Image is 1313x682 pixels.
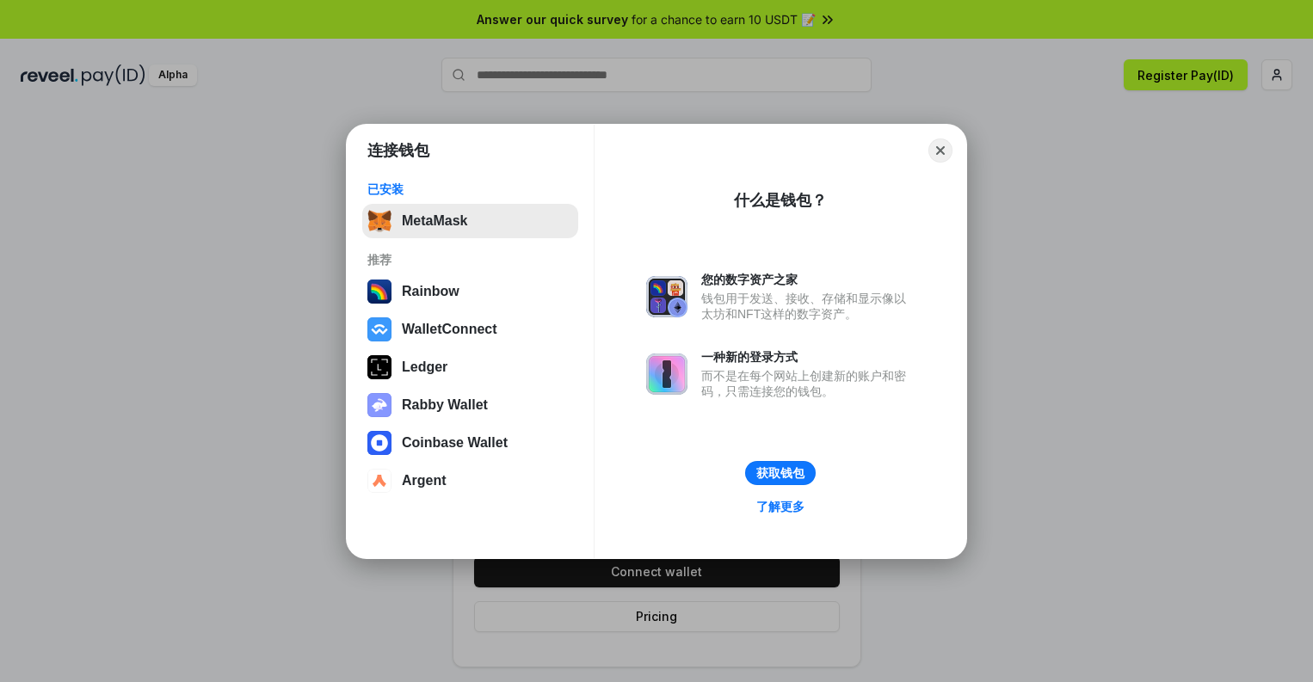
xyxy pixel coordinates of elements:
div: Argent [402,473,447,488]
button: 获取钱包 [745,461,816,485]
div: 您的数字资产之家 [701,272,915,287]
div: 什么是钱包？ [734,190,827,211]
div: 已安装 [367,181,573,197]
img: svg+xml,%3Csvg%20fill%3D%22none%22%20height%3D%2233%22%20viewBox%3D%220%200%2035%2033%22%20width%... [367,209,391,233]
button: WalletConnect [362,312,578,347]
img: svg+xml,%3Csvg%20width%3D%2228%22%20height%3D%2228%22%20viewBox%3D%220%200%2028%2028%22%20fill%3D... [367,317,391,341]
div: 而不是在每个网站上创建新的账户和密码，只需连接您的钱包。 [701,368,915,399]
button: Rainbow [362,274,578,309]
button: Argent [362,464,578,498]
img: svg+xml,%3Csvg%20width%3D%22120%22%20height%3D%22120%22%20viewBox%3D%220%200%20120%20120%22%20fil... [367,280,391,304]
div: WalletConnect [402,322,497,337]
div: 推荐 [367,252,573,267]
button: Coinbase Wallet [362,426,578,460]
button: Rabby Wallet [362,388,578,422]
a: 了解更多 [746,495,815,518]
div: 获取钱包 [756,465,804,481]
img: svg+xml,%3Csvg%20width%3D%2228%22%20height%3D%2228%22%20viewBox%3D%220%200%2028%2028%22%20fill%3D... [367,431,391,455]
button: Ledger [362,350,578,384]
div: 一种新的登录方式 [701,349,915,365]
div: Coinbase Wallet [402,435,508,451]
div: 钱包用于发送、接收、存储和显示像以太坊和NFT这样的数字资产。 [701,291,915,322]
div: Ledger [402,359,447,375]
div: Rabby Wallet [402,397,488,413]
img: svg+xml,%3Csvg%20width%3D%2228%22%20height%3D%2228%22%20viewBox%3D%220%200%2028%2028%22%20fill%3D... [367,469,391,493]
div: MetaMask [402,213,467,229]
img: svg+xml,%3Csvg%20xmlns%3D%22http%3A%2F%2Fwww.w3.org%2F2000%2Fsvg%22%20fill%3D%22none%22%20viewBox... [367,393,391,417]
img: svg+xml,%3Csvg%20xmlns%3D%22http%3A%2F%2Fwww.w3.org%2F2000%2Fsvg%22%20fill%3D%22none%22%20viewBox... [646,353,687,395]
div: Rainbow [402,284,459,299]
div: 了解更多 [756,499,804,514]
h1: 连接钱包 [367,140,429,161]
img: svg+xml,%3Csvg%20xmlns%3D%22http%3A%2F%2Fwww.w3.org%2F2000%2Fsvg%22%20fill%3D%22none%22%20viewBox... [646,276,687,317]
button: Close [928,138,952,163]
img: svg+xml,%3Csvg%20xmlns%3D%22http%3A%2F%2Fwww.w3.org%2F2000%2Fsvg%22%20width%3D%2228%22%20height%3... [367,355,391,379]
button: MetaMask [362,204,578,238]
